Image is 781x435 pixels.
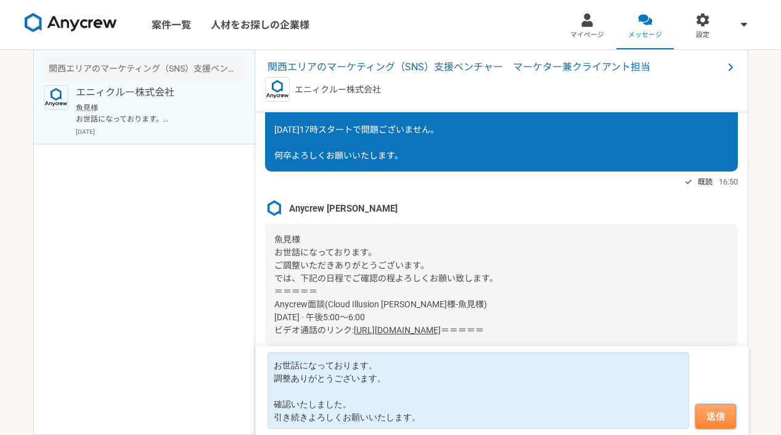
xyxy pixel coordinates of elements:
span: 関西エリアのマーケティング（SNS）支援ベンチャー マーケター兼クライアント担当 [268,60,723,75]
img: logo_text_blue_01.png [265,77,290,102]
span: お世話になっております。 時間変更について承知いたしました。 [DATE]17時スタートで問題ございません。 何卒よろしくお願いいたします。 [274,86,439,160]
p: エニィクルー株式会社 [76,85,228,100]
span: ＝＝＝＝＝ [441,325,484,335]
img: logo_text_blue_01.png [44,85,68,110]
span: 16:50 [719,176,738,188]
button: 送信 [695,404,736,429]
div: 関西エリアのマーケティング（SNS）支援ベンチャー マーケター兼クライアント担当 [44,57,245,80]
textarea: お世話になっております。 調整ありがとうございます。 確認いたしました。 引き続きよろしくお願いいたします。 [268,352,689,429]
span: 魚見様 お世話になっております。 ご調整いただきありがとうございます。 では、下記の日程でご確認の程よろしくお願い致します。 ＝＝＝＝＝ Anycrew面談(Cloud Illusion [PE... [274,234,498,335]
span: 既読 [698,175,713,189]
span: メッセージ [628,30,662,40]
img: 8DqYSo04kwAAAAASUVORK5CYII= [25,13,117,33]
p: エニィクルー株式会社 [295,83,381,96]
span: 設定 [696,30,709,40]
span: マイページ [570,30,604,40]
img: %E3%82%B9%E3%82%AF%E3%83%AA%E3%83%BC%E3%83%B3%E3%82%B7%E3%83%A7%E3%83%83%E3%83%88_2025-08-07_21.4... [265,199,284,218]
span: Anycrew [PERSON_NAME] [289,202,398,215]
p: [DATE] [76,127,245,136]
p: 魚見様 お世話になっております。 ご調整いただきありがとうございます。 では、下記の日程でご確認の程よろしくお願い致します。 ＝＝＝＝＝ Anycrew面談(Cloud Illusion [PE... [76,102,228,125]
a: [URL][DOMAIN_NAME] [354,325,441,335]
